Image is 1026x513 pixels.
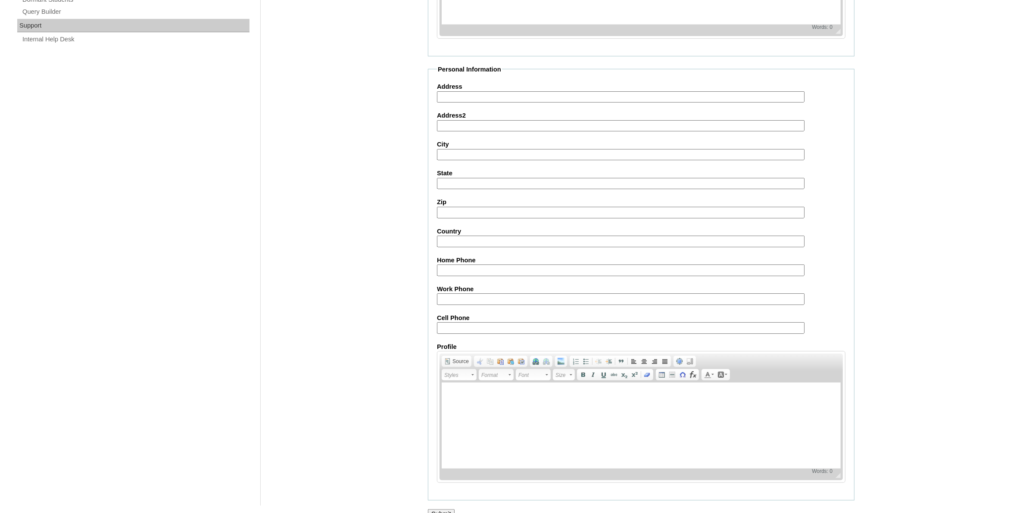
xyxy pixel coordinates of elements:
[593,357,604,366] a: Decrease Indent
[677,370,688,379] a: Insert Special Character
[810,24,834,30] div: Statistics
[443,357,471,366] a: Source
[599,370,609,379] a: Underline
[810,468,834,474] span: Words: 0
[437,227,845,236] label: Country
[604,357,614,366] a: Increase Indent
[437,314,845,323] label: Cell Phone
[437,111,845,120] label: Address2
[642,370,652,379] a: Remove Format
[496,357,506,366] a: Paste
[437,82,845,91] label: Address
[437,140,845,149] label: City
[688,370,698,379] a: Insert Equation
[629,357,639,366] a: Align Left
[619,370,630,379] a: Subscript
[830,473,841,478] span: Resize
[716,370,729,379] a: Background Color
[442,369,477,380] a: Styles
[639,357,649,366] a: Center
[657,370,667,379] a: Table
[555,370,568,380] span: Size
[588,370,599,379] a: Italic
[660,357,670,366] a: Justify
[17,19,249,33] div: Support
[437,256,845,265] label: Home Phone
[437,198,845,207] label: Zip
[810,24,834,30] span: Words: 0
[556,357,566,366] a: Add Image
[518,370,544,380] span: Font
[506,357,516,366] a: Paste as plain text
[437,169,845,178] label: State
[437,285,845,294] label: Work Phone
[830,29,841,34] span: Resize
[810,468,834,474] div: Statistics
[667,370,677,379] a: Insert Horizontal Line
[444,370,470,380] span: Styles
[581,357,591,366] a: Insert/Remove Bulleted List
[451,358,469,365] span: Source
[685,357,695,366] a: Show Blocks
[571,357,581,366] a: Insert/Remove Numbered List
[437,342,845,351] label: Profile
[22,34,249,45] a: Internal Help Desk
[481,370,507,380] span: Format
[437,65,502,74] legend: Personal Information
[531,357,541,366] a: Link
[553,369,575,380] a: Size
[616,357,627,366] a: Block Quote
[649,357,660,366] a: Align Right
[516,369,551,380] a: Font
[702,370,716,379] a: Text Color
[485,357,496,366] a: Copy
[516,357,527,366] a: Paste from Word
[609,370,619,379] a: Strike Through
[578,370,588,379] a: Bold
[22,6,249,17] a: Query Builder
[475,357,485,366] a: Cut
[479,369,514,380] a: Format
[442,382,841,469] iframe: Rich Text Editor, AboutMe
[630,370,640,379] a: Superscript
[541,357,552,366] a: Unlink
[674,357,685,366] a: Maximize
